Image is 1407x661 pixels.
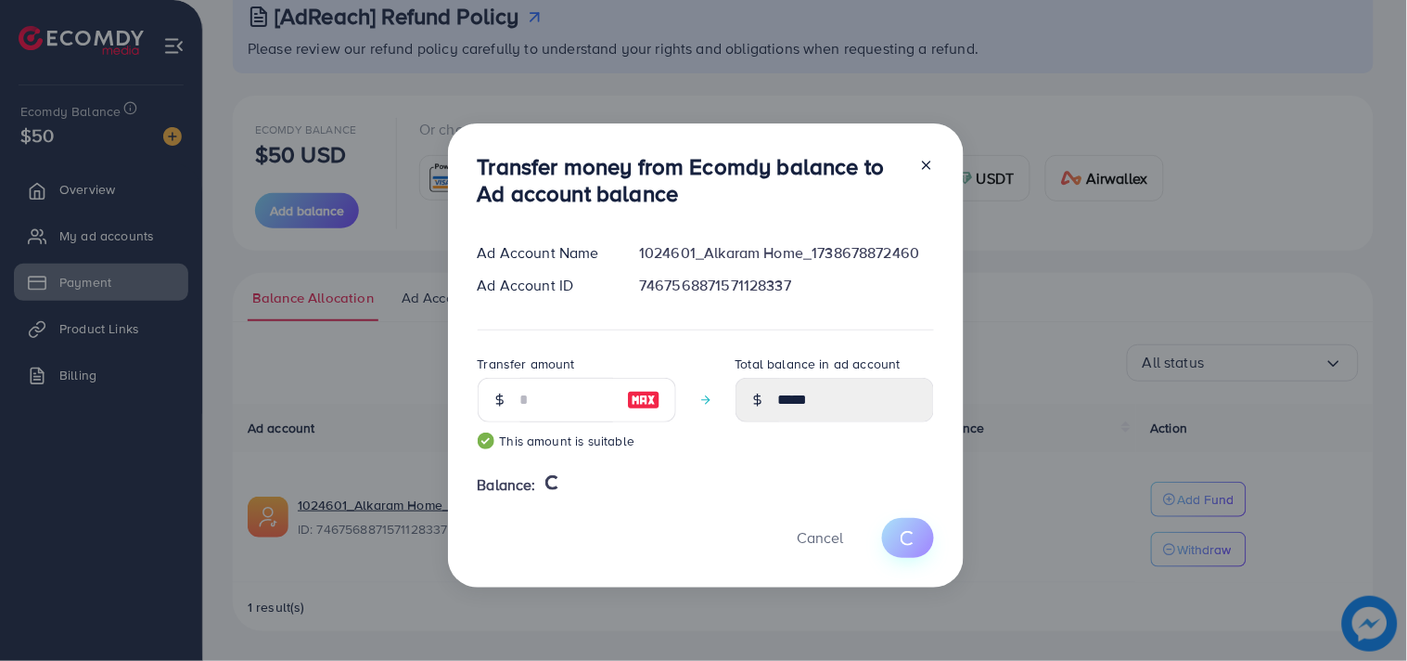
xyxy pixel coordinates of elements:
div: 7467568871571128337 [624,275,948,296]
div: 1024601_Alkaram Home_1738678872460 [624,242,948,264]
h3: Transfer money from Ecomdy balance to Ad account balance [478,153,904,207]
label: Total balance in ad account [735,355,901,373]
span: Cancel [798,527,844,548]
button: Cancel [774,518,867,558]
img: image [627,389,660,411]
div: Ad Account ID [463,275,625,296]
span: Balance: [478,474,536,496]
label: Transfer amount [478,355,575,373]
div: Ad Account Name [463,242,625,264]
small: This amount is suitable [478,432,676,450]
img: guide [478,433,494,449]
